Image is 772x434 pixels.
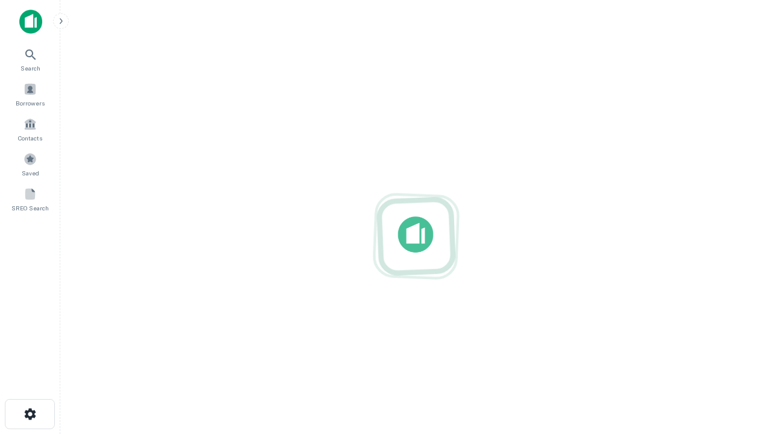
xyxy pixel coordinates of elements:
a: Borrowers [4,78,57,110]
a: Saved [4,148,57,180]
span: Borrowers [16,98,45,108]
span: SREO Search [11,203,49,213]
a: Contacts [4,113,57,145]
a: Search [4,43,57,75]
a: SREO Search [4,183,57,215]
span: Search [21,63,40,73]
span: Saved [22,168,39,178]
img: capitalize-icon.png [19,10,42,34]
iframe: Chat Widget [712,338,772,395]
span: Contacts [18,133,42,143]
